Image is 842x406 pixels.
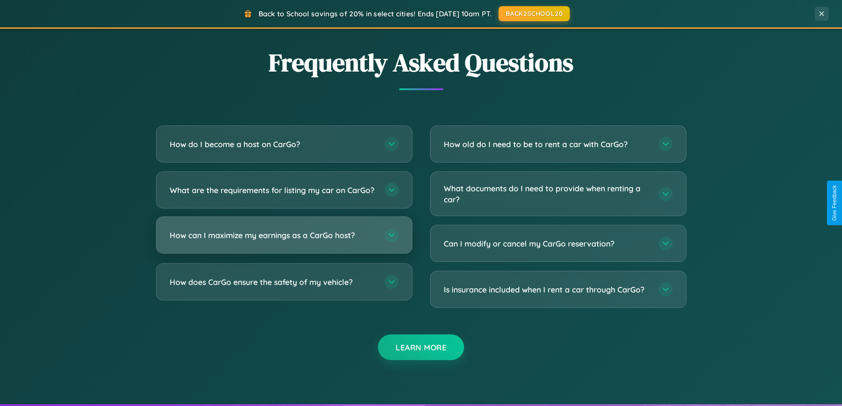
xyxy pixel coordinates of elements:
h3: How old do I need to be to rent a car with CarGo? [444,139,650,150]
button: BACK2SCHOOL20 [499,6,570,21]
h3: What documents do I need to provide when renting a car? [444,183,650,205]
h3: Is insurance included when I rent a car through CarGo? [444,284,650,295]
span: Back to School savings of 20% in select cities! Ends [DATE] 10am PT. [259,9,492,18]
h2: Frequently Asked Questions [156,46,686,80]
div: Give Feedback [831,185,838,221]
h3: How do I become a host on CarGo? [170,139,376,150]
button: Learn More [378,334,464,360]
h3: What are the requirements for listing my car on CarGo? [170,185,376,196]
h3: How does CarGo ensure the safety of my vehicle? [170,277,376,288]
h3: How can I maximize my earnings as a CarGo host? [170,230,376,241]
h3: Can I modify or cancel my CarGo reservation? [444,238,650,249]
